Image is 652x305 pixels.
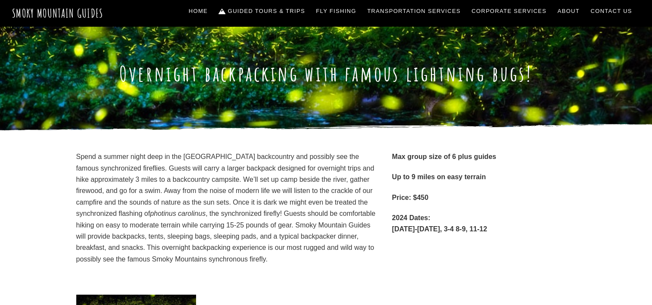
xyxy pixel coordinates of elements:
strong: Up to 9 miles on easy terrain [392,173,486,181]
strong: Price: $450 [392,194,429,201]
p: Spend a summer night deep in the [GEOGRAPHIC_DATA] backcountry and possibly see the famous synchr... [76,151,376,265]
h1: Overnight backpacking with famous lightning bugs! [76,61,576,86]
a: Guided Tours & Trips [215,2,309,20]
a: About [554,2,583,20]
a: Fly Fishing [313,2,360,20]
a: Smoky Mountain Guides [12,6,103,20]
a: Home [185,2,211,20]
strong: 2024 Dates: [392,214,431,221]
em: photinus carolinus [150,210,206,217]
a: Corporate Services [468,2,550,20]
a: Contact Us [587,2,636,20]
strong: Max group size of 6 plus guides [392,153,496,160]
a: Transportation Services [364,2,464,20]
strong: [DATE]-[DATE], 3-4 8-9, 11-12 [392,225,487,233]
